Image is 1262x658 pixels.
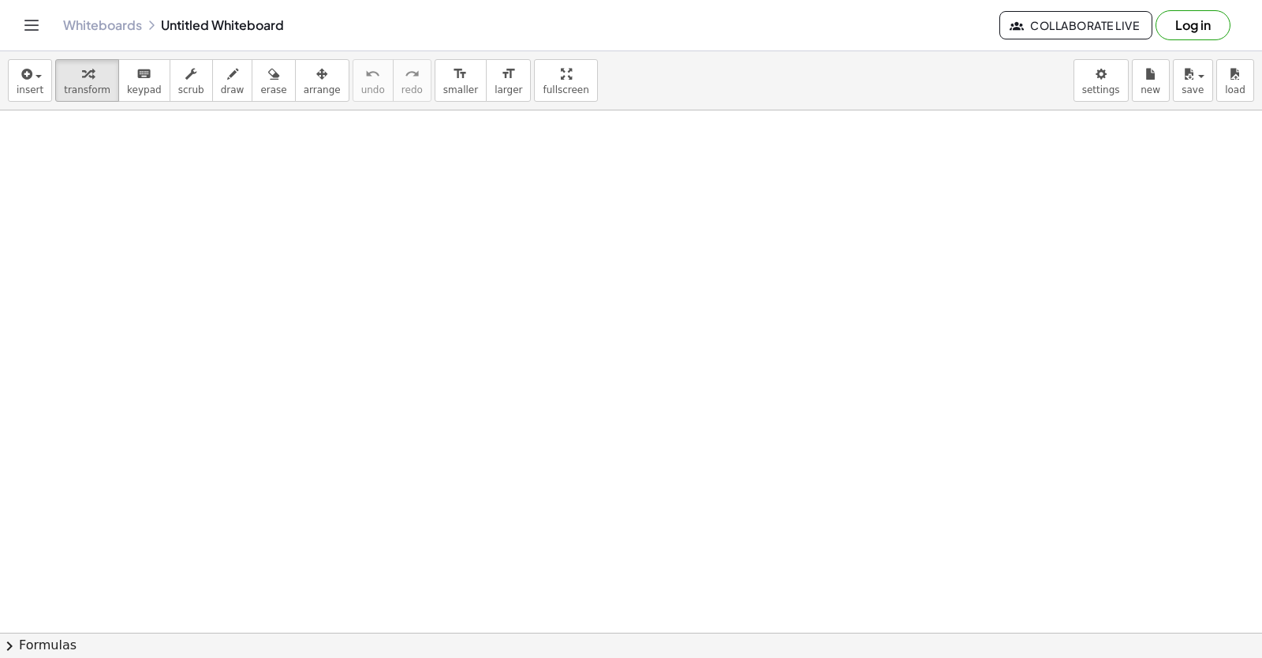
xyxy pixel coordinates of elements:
[252,59,295,102] button: erase
[178,84,204,95] span: scrub
[17,84,43,95] span: insert
[361,84,385,95] span: undo
[534,59,597,102] button: fullscreen
[501,65,516,84] i: format_size
[1141,84,1160,95] span: new
[118,59,170,102] button: keyboardkeypad
[1082,84,1120,95] span: settings
[1225,84,1245,95] span: load
[495,84,522,95] span: larger
[1182,84,1204,95] span: save
[170,59,213,102] button: scrub
[1073,59,1129,102] button: settings
[543,84,588,95] span: fullscreen
[435,59,487,102] button: format_sizesmaller
[304,84,341,95] span: arrange
[1013,18,1139,32] span: Collaborate Live
[401,84,423,95] span: redo
[1173,59,1213,102] button: save
[1132,59,1170,102] button: new
[365,65,380,84] i: undo
[212,59,253,102] button: draw
[63,17,142,33] a: Whiteboards
[443,84,478,95] span: smaller
[453,65,468,84] i: format_size
[393,59,431,102] button: redoredo
[486,59,531,102] button: format_sizelarger
[999,11,1152,39] button: Collaborate Live
[1156,10,1230,40] button: Log in
[55,59,119,102] button: transform
[1216,59,1254,102] button: load
[295,59,349,102] button: arrange
[8,59,52,102] button: insert
[221,84,245,95] span: draw
[19,13,44,38] button: Toggle navigation
[260,84,286,95] span: erase
[405,65,420,84] i: redo
[64,84,110,95] span: transform
[353,59,394,102] button: undoundo
[136,65,151,84] i: keyboard
[127,84,162,95] span: keypad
